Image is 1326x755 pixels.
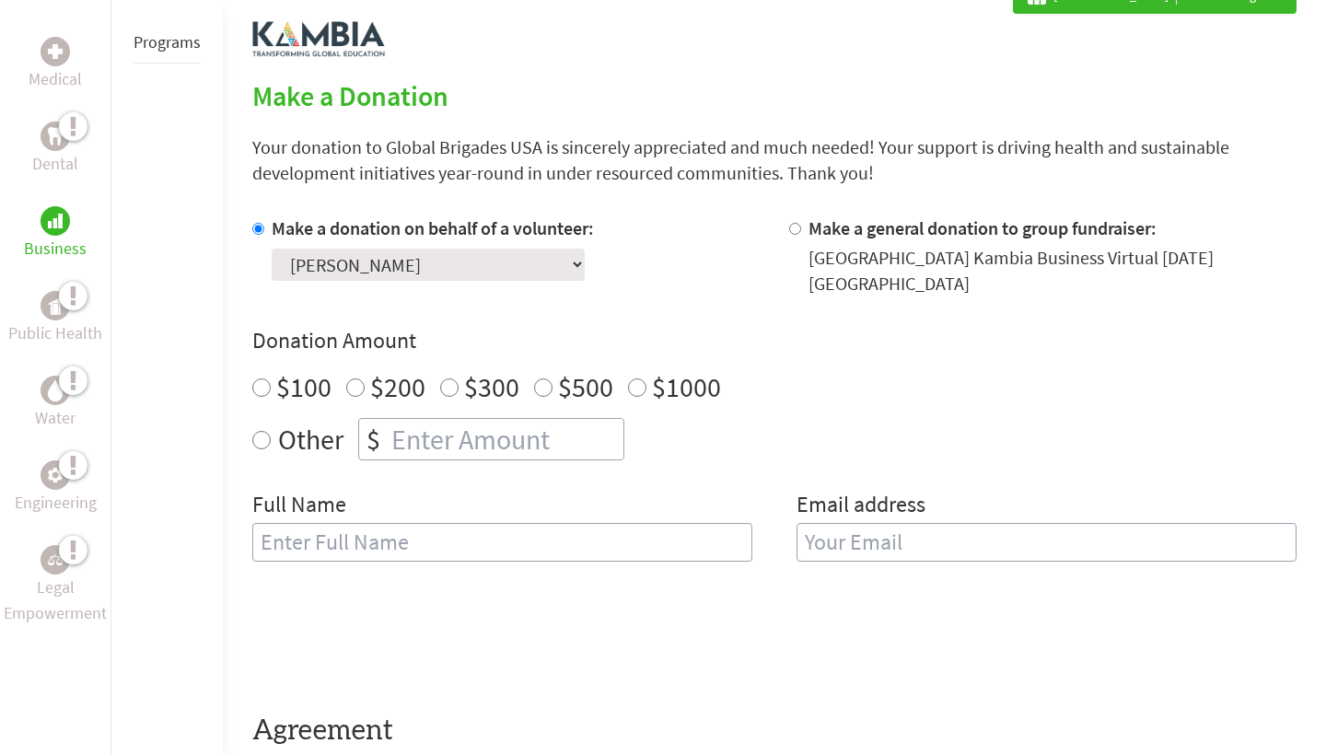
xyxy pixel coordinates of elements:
[41,122,70,151] div: Dental
[278,418,343,460] label: Other
[41,545,70,575] div: Legal Empowerment
[32,151,78,177] p: Dental
[8,320,102,346] p: Public Health
[370,369,425,404] label: $200
[252,21,385,57] img: logo-kambia.png
[48,127,63,145] img: Dental
[35,376,76,431] a: WaterWater
[41,291,70,320] div: Public Health
[558,369,613,404] label: $500
[797,523,1297,562] input: Your Email
[8,291,102,346] a: Public HealthPublic Health
[41,206,70,236] div: Business
[252,134,1297,186] p: Your donation to Global Brigades USA is sincerely appreciated and much needed! Your support is dr...
[4,575,107,626] p: Legal Empowerment
[797,490,925,523] label: Email address
[252,606,532,678] iframe: reCAPTCHA
[15,490,97,516] p: Engineering
[134,22,201,64] li: Programs
[41,460,70,490] div: Engineering
[252,79,1297,112] h2: Make a Donation
[252,326,1297,355] h4: Donation Amount
[464,369,519,404] label: $300
[134,31,201,52] a: Programs
[48,554,63,565] img: Legal Empowerment
[48,379,63,401] img: Water
[252,714,1297,748] h4: Agreement
[41,376,70,405] div: Water
[808,216,1157,239] label: Make a general donation to group fundraiser:
[808,245,1297,296] div: [GEOGRAPHIC_DATA] Kambia Business Virtual [DATE] [GEOGRAPHIC_DATA]
[35,405,76,431] p: Water
[652,369,721,404] label: $1000
[359,419,388,459] div: $
[29,37,82,92] a: MedicalMedical
[24,206,87,261] a: BusinessBusiness
[252,523,752,562] input: Enter Full Name
[48,44,63,59] img: Medical
[24,236,87,261] p: Business
[48,296,63,315] img: Public Health
[29,66,82,92] p: Medical
[388,419,623,459] input: Enter Amount
[252,490,346,523] label: Full Name
[48,468,63,482] img: Engineering
[272,216,594,239] label: Make a donation on behalf of a volunteer:
[15,460,97,516] a: EngineeringEngineering
[48,214,63,228] img: Business
[4,545,107,626] a: Legal EmpowermentLegal Empowerment
[41,37,70,66] div: Medical
[276,369,331,404] label: $100
[32,122,78,177] a: DentalDental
